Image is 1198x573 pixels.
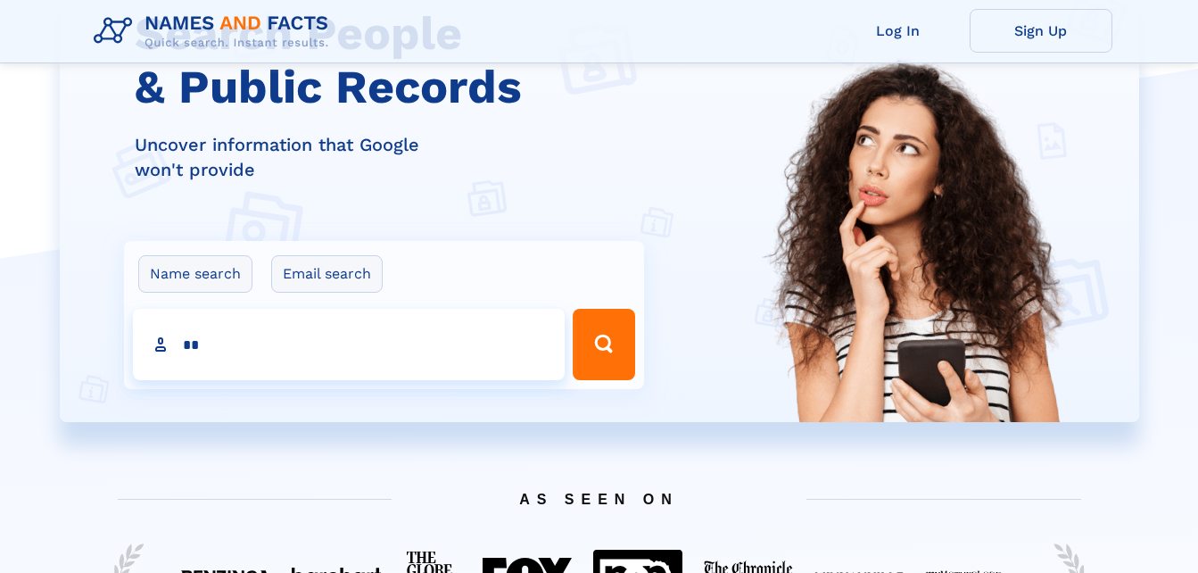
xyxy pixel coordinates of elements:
[138,255,252,293] label: Name search
[827,9,970,53] a: Log In
[133,309,565,380] input: search input
[135,132,656,182] div: Uncover information that Google won't provide
[970,9,1112,53] a: Sign Up
[271,255,383,293] label: Email search
[87,7,343,55] img: Logo Names and Facts
[751,54,1081,511] img: Search People and Public records
[573,309,635,380] button: Search Button
[91,469,1108,529] span: AS SEEN ON
[135,7,656,114] h1: Search People & Public Records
